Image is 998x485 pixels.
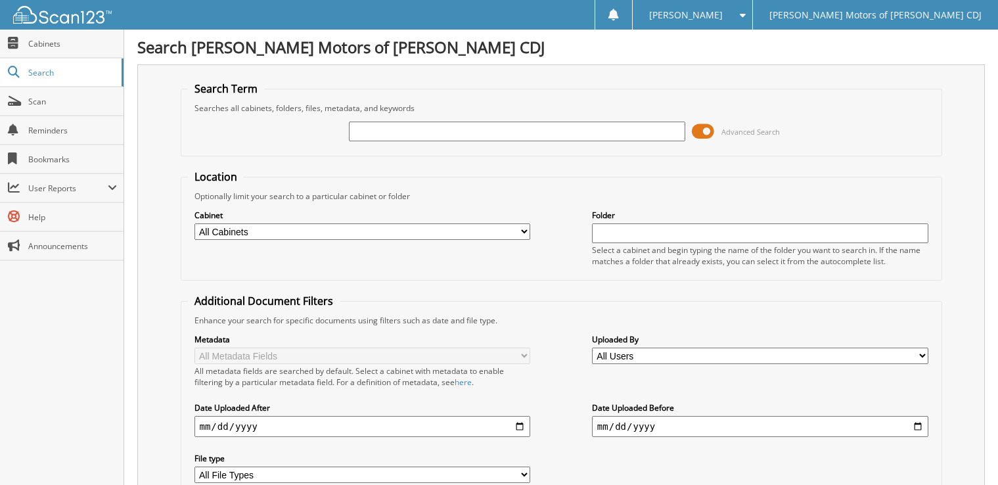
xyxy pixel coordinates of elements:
[137,36,985,58] h1: Search [PERSON_NAME] Motors of [PERSON_NAME] CDJ
[592,416,928,437] input: end
[28,125,117,136] span: Reminders
[28,38,117,49] span: Cabinets
[194,402,531,413] label: Date Uploaded After
[188,81,264,96] legend: Search Term
[28,241,117,252] span: Announcements
[28,183,108,194] span: User Reports
[194,365,531,388] div: All metadata fields are searched by default. Select a cabinet with metadata to enable filtering b...
[455,377,472,388] a: here
[28,96,117,107] span: Scan
[188,315,935,326] div: Enhance your search for specific documents using filters such as date and file type.
[592,244,928,267] div: Select a cabinet and begin typing the name of the folder you want to search in. If the name match...
[592,210,928,221] label: Folder
[188,103,935,114] div: Searches all cabinets, folders, files, metadata, and keywords
[649,11,723,19] span: [PERSON_NAME]
[28,154,117,165] span: Bookmarks
[188,191,935,202] div: Optionally limit your search to a particular cabinet or folder
[188,170,244,184] legend: Location
[721,127,780,137] span: Advanced Search
[194,210,531,221] label: Cabinet
[769,11,982,19] span: [PERSON_NAME] Motors of [PERSON_NAME] CDJ
[28,212,117,223] span: Help
[592,402,928,413] label: Date Uploaded Before
[592,334,928,345] label: Uploaded By
[188,294,340,308] legend: Additional Document Filters
[13,6,112,24] img: scan123-logo-white.svg
[194,453,531,464] label: File type
[194,334,531,345] label: Metadata
[194,416,531,437] input: start
[28,67,115,78] span: Search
